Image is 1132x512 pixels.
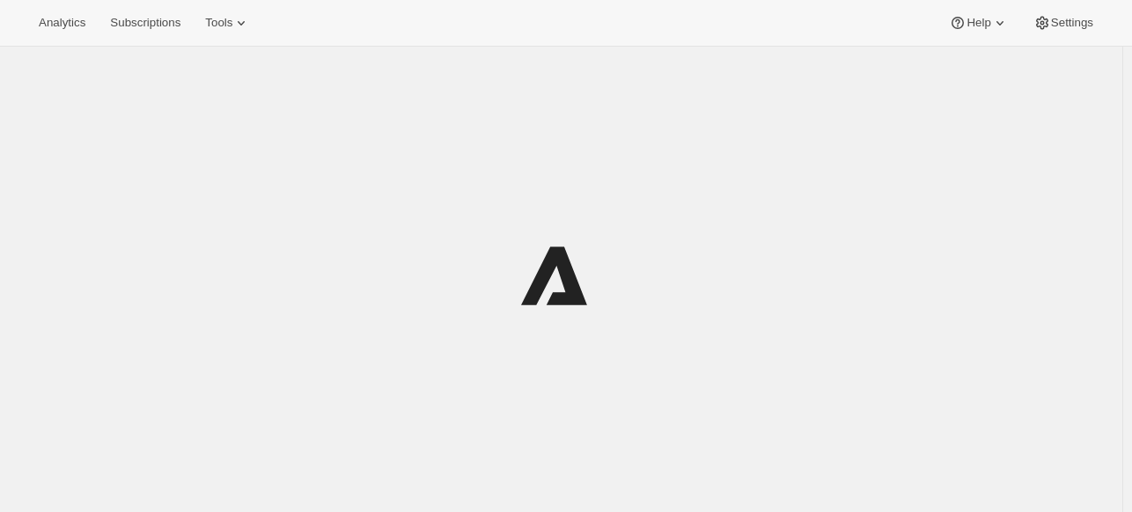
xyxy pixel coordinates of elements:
span: Tools [205,16,232,30]
span: Analytics [39,16,85,30]
button: Tools [195,11,261,35]
button: Subscriptions [99,11,191,35]
button: Analytics [28,11,96,35]
span: Help [967,16,990,30]
span: Settings [1051,16,1093,30]
span: Subscriptions [110,16,180,30]
button: Settings [1023,11,1104,35]
button: Help [938,11,1018,35]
